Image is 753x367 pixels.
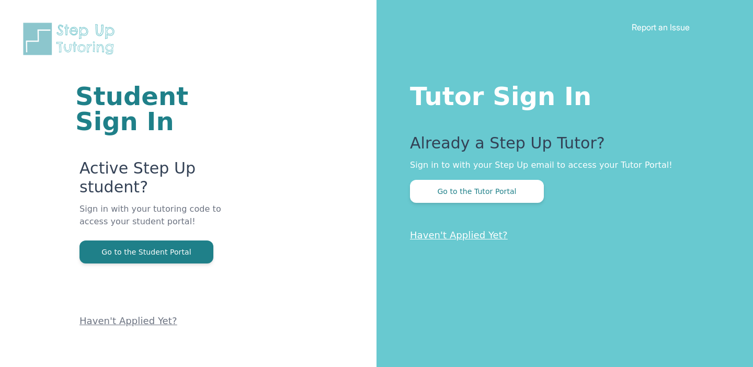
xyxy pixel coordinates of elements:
button: Go to the Tutor Portal [410,180,544,203]
p: Already a Step Up Tutor? [410,134,711,159]
h1: Tutor Sign In [410,79,711,109]
p: Sign in with your tutoring code to access your student portal! [79,203,251,240]
button: Go to the Student Portal [79,240,213,263]
h1: Student Sign In [75,84,251,134]
a: Haven't Applied Yet? [79,315,177,326]
a: Go to the Tutor Portal [410,186,544,196]
a: Go to the Student Portal [79,247,213,257]
p: Active Step Up student? [79,159,251,203]
img: Step Up Tutoring horizontal logo [21,21,121,57]
a: Report an Issue [632,22,690,32]
p: Sign in to with your Step Up email to access your Tutor Portal! [410,159,711,171]
a: Haven't Applied Yet? [410,230,508,240]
